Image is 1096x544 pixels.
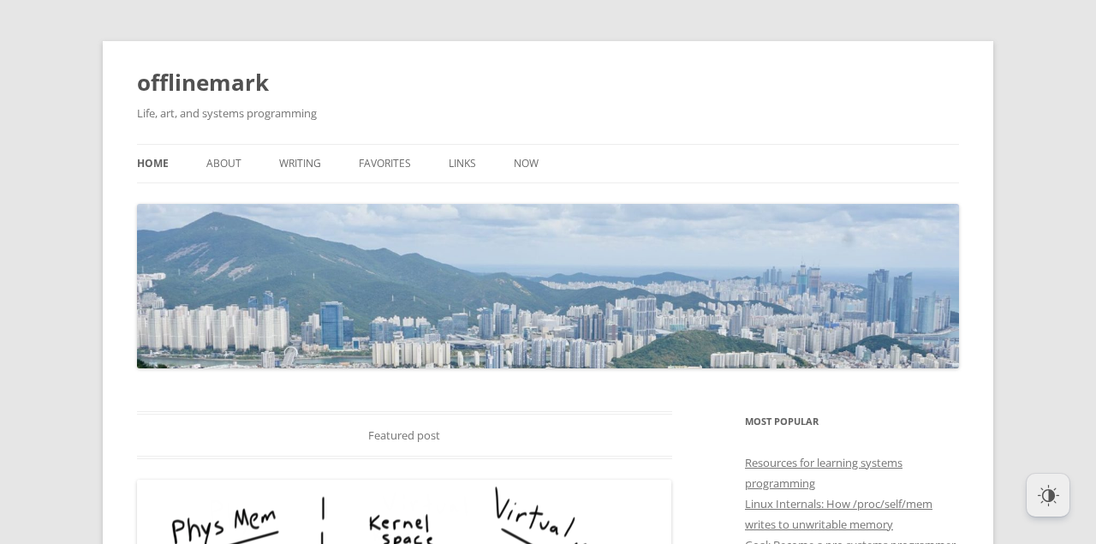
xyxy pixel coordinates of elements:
a: Favorites [359,145,411,182]
a: Now [514,145,539,182]
div: Featured post [137,411,672,459]
img: offlinemark [137,204,959,368]
a: Home [137,145,169,182]
a: Resources for learning systems programming [745,455,902,491]
a: About [206,145,241,182]
h2: Life, art, and systems programming [137,103,959,123]
a: Links [449,145,476,182]
a: Writing [279,145,321,182]
a: offlinemark [137,62,269,103]
a: Linux Internals: How /proc/self/mem writes to unwritable memory [745,496,932,532]
h3: Most Popular [745,411,959,432]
